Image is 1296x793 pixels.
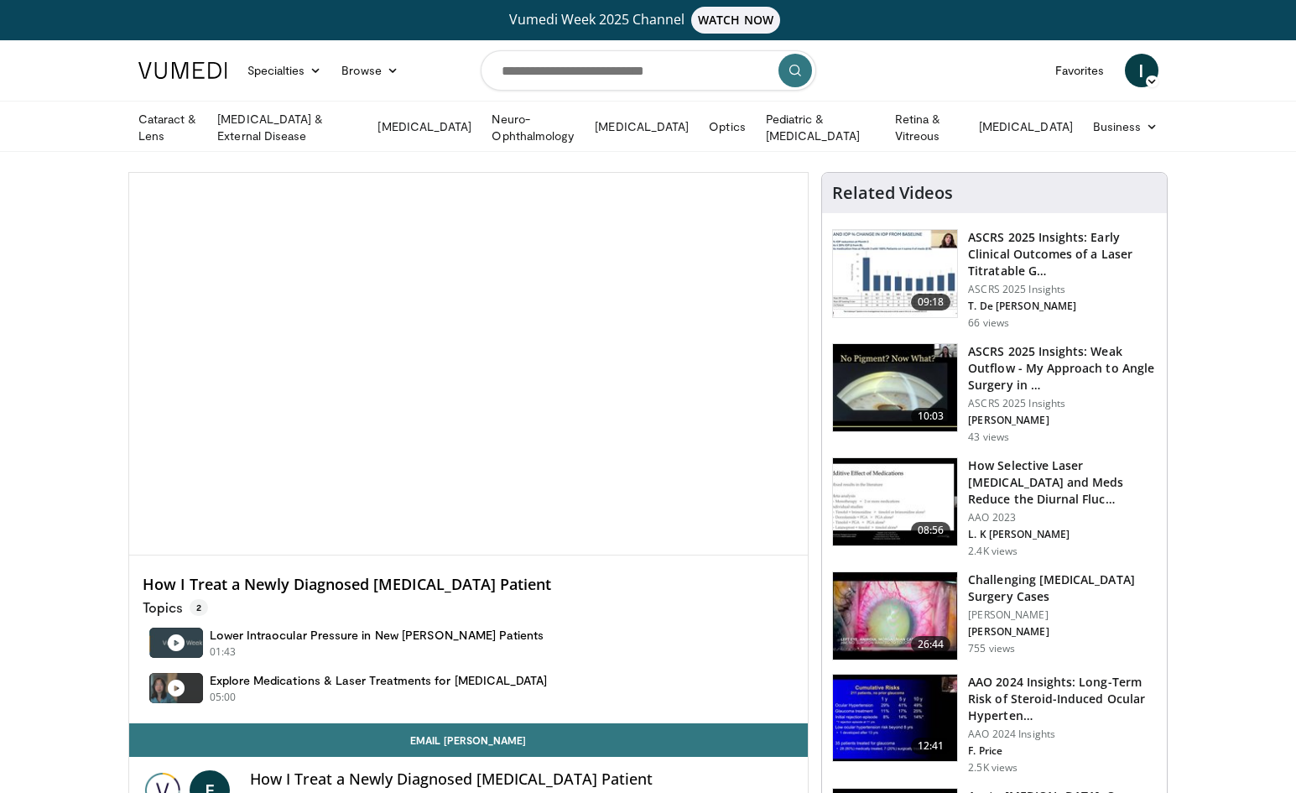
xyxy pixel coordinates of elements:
[911,738,951,754] span: 12:41
[832,571,1157,660] a: 26:44 Challenging [MEDICAL_DATA] Surgery Cases [PERSON_NAME] [PERSON_NAME] 755 views
[190,599,208,616] span: 2
[832,229,1157,330] a: 09:18 ASCRS 2025 Insights: Early Clinical Outcomes of a Laser Titratable G… ASCRS 2025 Insights T...
[885,111,969,144] a: Retina & Vitreous
[968,511,1157,524] p: AAO 2023
[1083,110,1168,143] a: Business
[129,723,809,757] a: Email [PERSON_NAME]
[699,110,755,143] a: Optics
[833,458,957,545] img: 420b1191-3861-4d27-8af4-0e92e58098e4.150x105_q85_crop-smart_upscale.jpg
[143,576,795,594] h4: How I Treat a Newly Diagnosed [MEDICAL_DATA] Patient
[911,636,951,653] span: 26:44
[832,674,1157,775] a: 12:41 AAO 2024 Insights: Long-Term Risk of Steroid-Induced Ocular Hyperten… AAO 2024 Insights F. ...
[911,408,951,425] span: 10:03
[968,430,1009,444] p: 43 views
[129,173,809,556] video-js: Video Player
[585,110,699,143] a: [MEDICAL_DATA]
[141,7,1156,34] a: Vumedi Week 2025 ChannelWATCH NOW
[968,343,1157,394] h3: ASCRS 2025 Insights: Weak Outflow - My Approach to Angle Surgery in …
[968,674,1157,724] h3: AAO 2024 Insights: Long-Term Risk of Steroid-Induced Ocular Hyperten…
[968,642,1015,655] p: 755 views
[210,673,548,688] h4: Explore Medications & Laser Treatments for [MEDICAL_DATA]
[968,229,1157,279] h3: ASCRS 2025 Insights: Early Clinical Outcomes of a Laser Titratable G…
[832,457,1157,558] a: 08:56 How Selective Laser [MEDICAL_DATA] and Meds Reduce the Diurnal Fluc… AAO 2023 L. K [PERSON_...
[1125,54,1158,87] a: I
[832,343,1157,444] a: 10:03 ASCRS 2025 Insights: Weak Outflow - My Approach to Angle Surgery in … ASCRS 2025 Insights [...
[968,608,1157,622] p: [PERSON_NAME]
[968,283,1157,296] p: ASCRS 2025 Insights
[968,300,1157,313] p: T. De [PERSON_NAME]
[968,528,1157,541] p: L. K [PERSON_NAME]
[968,728,1157,741] p: AAO 2024 Insights
[833,572,957,660] img: 05a6f048-9eed-46a7-93e1-844e43fc910c.150x105_q85_crop-smart_upscale.jpg
[481,111,585,144] a: Neuro-Ophthalmology
[481,50,816,91] input: Search topics, interventions
[210,644,237,660] p: 01:43
[832,183,953,203] h4: Related Videos
[237,54,332,87] a: Specialties
[128,111,208,144] a: Cataract & Lens
[969,110,1083,143] a: [MEDICAL_DATA]
[1045,54,1115,87] a: Favorites
[207,111,367,144] a: [MEDICAL_DATA] & External Disease
[911,294,951,310] span: 09:18
[143,599,208,616] p: Topics
[367,110,481,143] a: [MEDICAL_DATA]
[968,397,1157,410] p: ASCRS 2025 Insights
[968,316,1009,330] p: 66 views
[968,571,1157,605] h3: Challenging [MEDICAL_DATA] Surgery Cases
[756,111,885,144] a: Pediatric & [MEDICAL_DATA]
[968,457,1157,508] h3: How Selective Laser [MEDICAL_DATA] and Meds Reduce the Diurnal Fluc…
[691,7,780,34] span: WATCH NOW
[911,522,951,539] span: 08:56
[210,628,544,643] h4: Lower Intraocular Pressure in New [PERSON_NAME] Patients
[331,54,409,87] a: Browse
[210,690,237,705] p: 05:00
[968,414,1157,427] p: [PERSON_NAME]
[968,625,1157,639] p: [PERSON_NAME]
[833,230,957,317] img: b8bf30ca-3013-450f-92b0-de11c61660f8.150x105_q85_crop-smart_upscale.jpg
[250,770,795,789] h4: How I Treat a Newly Diagnosed [MEDICAL_DATA] Patient
[968,744,1157,758] p: F. Price
[833,675,957,762] img: d1bebadf-5ef8-4c82-bd02-47cdd9740fa5.150x105_q85_crop-smart_upscale.jpg
[968,545,1018,558] p: 2.4K views
[968,761,1018,775] p: 2.5K views
[138,62,227,79] img: VuMedi Logo
[833,344,957,431] img: c4ee65f2-163e-44d3-aede-e8fb280be1de.150x105_q85_crop-smart_upscale.jpg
